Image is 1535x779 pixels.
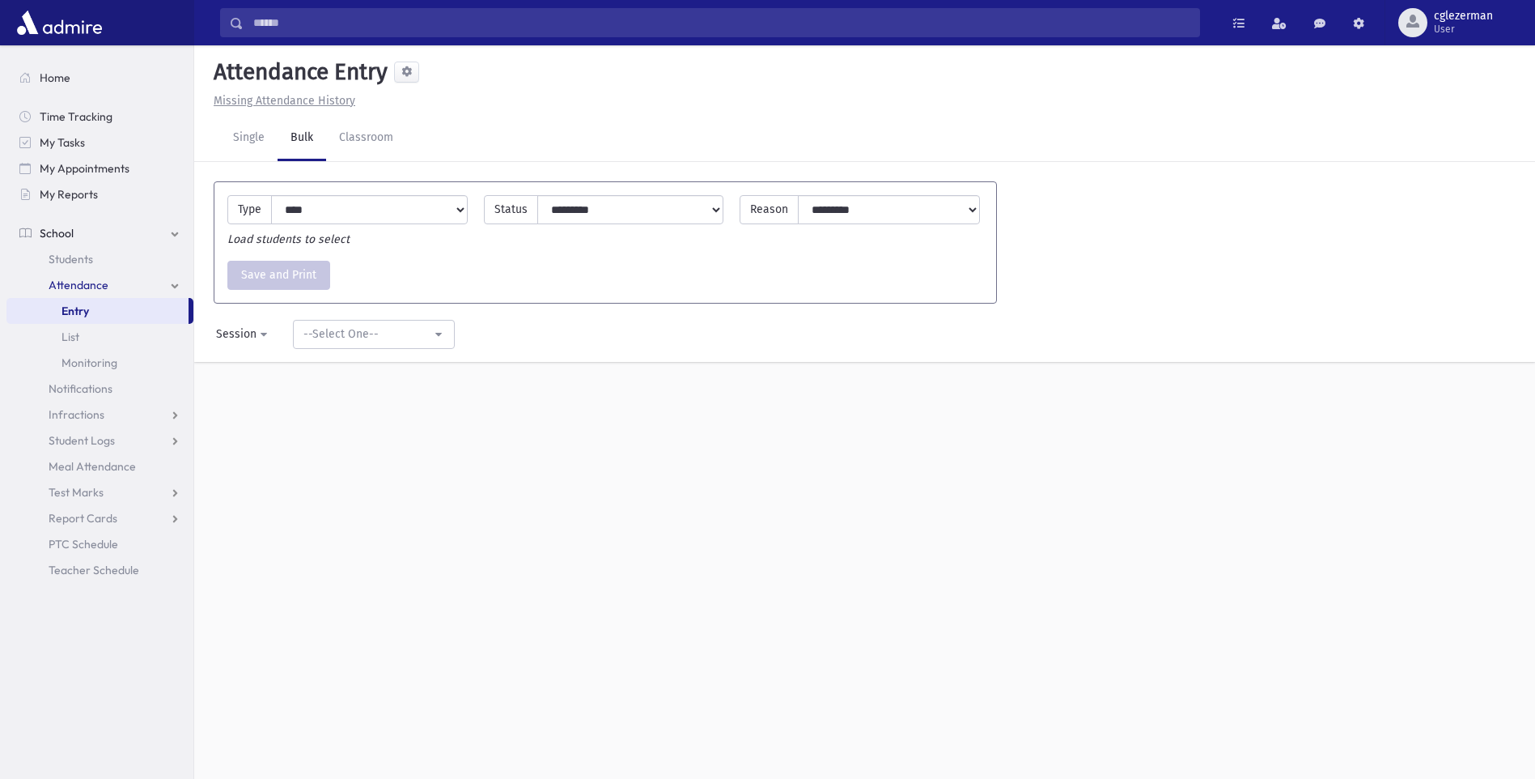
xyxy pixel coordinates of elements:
input: Search [244,8,1199,37]
img: AdmirePro [13,6,106,39]
a: School [6,220,193,246]
span: Teacher Schedule [49,563,139,577]
a: Report Cards [6,505,193,531]
a: PTC Schedule [6,531,193,557]
span: My Tasks [40,135,85,150]
h5: Attendance Entry [207,58,388,86]
a: Students [6,246,193,272]
a: Missing Attendance History [207,94,355,108]
label: Status [484,195,538,224]
span: Students [49,252,93,266]
a: List [6,324,193,350]
a: Notifications [6,376,193,402]
span: Attendance [49,278,108,292]
label: Type [227,195,272,224]
span: User [1434,23,1493,36]
a: Home [6,65,193,91]
a: Student Logs [6,428,193,453]
a: Teacher Schedule [6,557,193,583]
span: Monitoring [61,355,117,370]
span: Entry [61,304,89,318]
span: cglezerman [1434,10,1493,23]
a: My Reports [6,181,193,207]
a: Attendance [6,272,193,298]
a: Test Marks [6,479,193,505]
span: Notifications [49,381,112,396]
button: Save and Print [227,261,330,290]
a: Meal Attendance [6,453,193,479]
button: Session [206,320,280,349]
div: Load students to select [219,231,991,248]
label: Reason [740,195,799,224]
span: Report Cards [49,511,117,526]
span: PTC Schedule [49,537,118,551]
span: My Reports [40,187,98,202]
a: Time Tracking [6,104,193,130]
span: Home [40,70,70,85]
a: Bulk [278,116,326,161]
span: Meal Attendance [49,459,136,474]
button: --Select One-- [293,320,455,349]
a: Entry [6,298,189,324]
span: Infractions [49,407,104,422]
a: Monitoring [6,350,193,376]
a: Single [220,116,278,161]
span: Test Marks [49,485,104,500]
span: School [40,226,74,241]
span: Time Tracking [40,109,112,124]
a: My Tasks [6,130,193,155]
div: Session [216,326,257,343]
a: Classroom [326,116,406,161]
div: --Select One-- [303,326,431,343]
u: Missing Attendance History [214,94,355,108]
span: List [61,330,79,344]
span: My Appointments [40,161,129,176]
span: Student Logs [49,433,115,448]
a: My Appointments [6,155,193,181]
a: Infractions [6,402,193,428]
